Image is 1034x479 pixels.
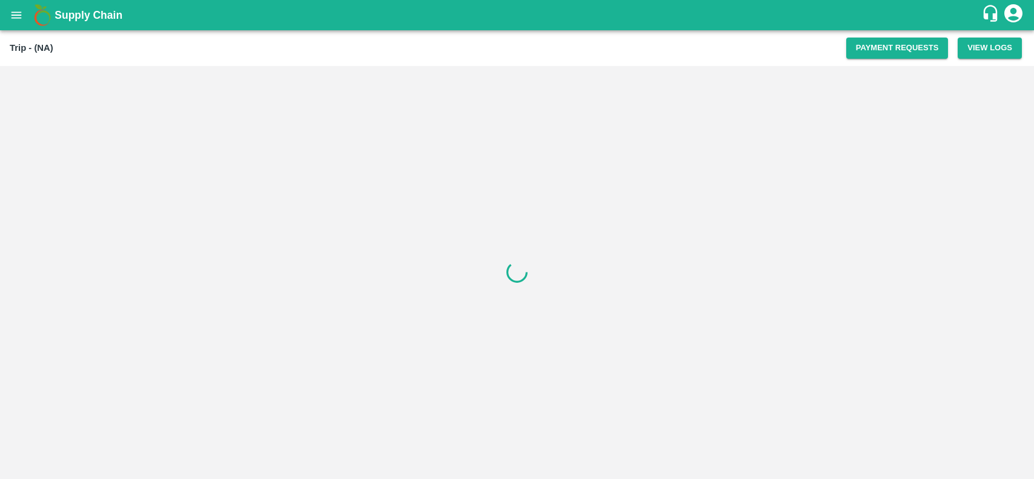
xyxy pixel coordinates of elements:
[2,1,30,29] button: open drawer
[958,38,1022,59] button: View Logs
[10,43,53,53] b: Trip - (NA)
[55,7,981,24] a: Supply Chain
[55,9,122,21] b: Supply Chain
[1003,2,1024,28] div: account of current user
[846,38,949,59] button: Payment Requests
[981,4,1003,26] div: customer-support
[30,3,55,27] img: logo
